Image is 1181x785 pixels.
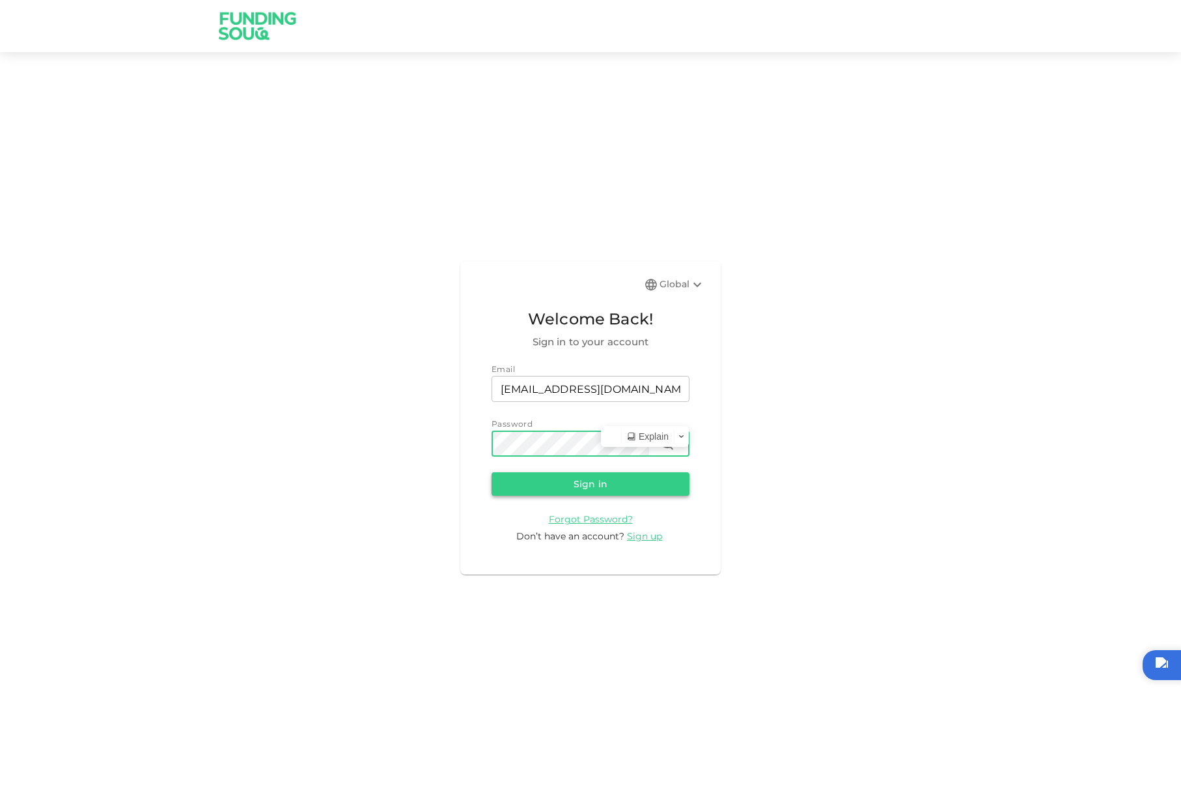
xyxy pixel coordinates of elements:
[516,530,624,542] span: Don’t have an account?
[492,419,533,429] span: Password
[492,334,689,350] span: Sign in to your account
[627,530,662,542] span: Sign up
[492,431,649,457] input: password
[492,307,689,332] span: Welcome Back!
[549,513,633,525] a: Forgot Password?
[492,364,515,374] span: Email
[660,277,705,293] div: Global
[492,472,689,496] button: Sign in
[492,376,689,402] input: email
